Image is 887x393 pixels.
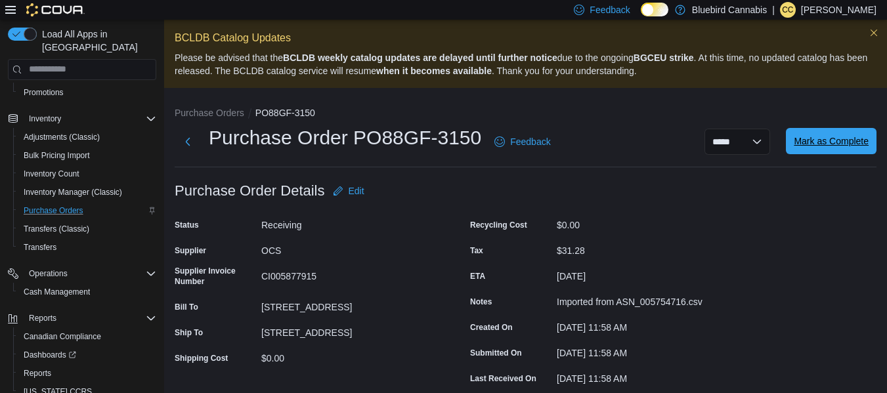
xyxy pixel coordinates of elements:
span: Operations [29,268,68,279]
span: Adjustments (Classic) [18,129,156,145]
h1: Purchase Order PO88GF-3150 [209,125,481,151]
p: [PERSON_NAME] [801,2,876,18]
label: Supplier [175,245,206,256]
div: [DATE] 11:58 AM [557,368,733,384]
label: Last Received On [470,373,536,384]
strong: BGCEU strike [634,52,694,63]
a: Purchase Orders [18,203,89,218]
div: Imported from ASN_005754716.csv [557,291,733,307]
button: Edit [328,178,370,204]
button: Operations [3,264,162,283]
p: Please be advised that the due to the ongoing . At this time, no updated catalog has been release... [175,51,876,77]
div: $0.00 [557,215,733,230]
label: Bill To [175,302,198,312]
span: Reports [24,368,51,379]
button: Inventory Count [13,165,162,183]
div: [STREET_ADDRESS] [261,322,437,338]
div: CI005877915 [261,266,437,281]
label: Ship To [175,327,203,338]
a: Transfers [18,239,62,255]
span: Transfers (Classic) [24,224,89,234]
span: Inventory [24,111,156,127]
span: Promotions [18,85,156,100]
span: cc [782,2,793,18]
span: Feedback [510,135,550,148]
span: Dashboards [24,350,76,360]
span: Dark Mode [641,16,641,17]
a: Dashboards [13,346,162,364]
button: Bulk Pricing Import [13,146,162,165]
strong: BCLDB weekly catalog updates are delayed until further notice [283,52,557,63]
span: Canadian Compliance [24,331,101,342]
div: $31.28 [557,240,733,256]
label: Created On [470,322,513,333]
a: Adjustments (Classic) [18,129,105,145]
div: Receiving [261,215,437,230]
label: Shipping Cost [175,353,228,363]
span: Bulk Pricing Import [24,150,90,161]
label: Tax [470,245,483,256]
p: Bluebird Cannabis [692,2,767,18]
h3: Purchase Order Details [175,183,325,199]
span: Transfers [18,239,156,255]
strong: when it becomes available [376,66,492,76]
img: Cova [26,3,85,16]
label: Submitted On [470,348,522,358]
a: Canadian Compliance [18,329,106,344]
span: Transfers [24,242,56,253]
span: Mark as Complete [794,134,869,148]
span: Inventory Manager (Classic) [24,187,122,197]
label: Notes [470,297,492,307]
button: Transfers [13,238,162,257]
label: Supplier Invoice Number [175,266,256,287]
label: Recycling Cost [470,220,527,230]
button: Inventory [24,111,66,127]
div: [DATE] 11:58 AM [557,317,733,333]
a: Inventory Count [18,166,85,182]
span: Canadian Compliance [18,329,156,344]
label: Status [175,220,199,230]
button: Next [175,129,201,155]
span: Reports [24,310,156,326]
span: Inventory Count [18,166,156,182]
span: Operations [24,266,156,281]
button: Reports [24,310,62,326]
a: Cash Management [18,284,95,300]
a: Dashboards [18,347,81,363]
span: Purchase Orders [18,203,156,218]
a: Promotions [18,85,69,100]
p: | [772,2,775,18]
div: [DATE] 11:58 AM [557,342,733,358]
button: Reports [3,309,162,327]
span: Purchase Orders [24,205,83,216]
button: Reports [13,364,162,383]
button: Inventory Manager (Classic) [13,183,162,201]
a: Reports [18,365,56,381]
button: Promotions [13,83,162,102]
a: Bulk Pricing Import [18,148,95,163]
p: BCLDB Catalog Updates [175,30,876,46]
span: Cash Management [24,287,90,297]
div: [STREET_ADDRESS] [261,297,437,312]
span: Reports [18,365,156,381]
input: Dark Mode [641,3,668,16]
div: [DATE] [557,266,733,281]
nav: An example of EuiBreadcrumbs [175,106,876,122]
span: Inventory Count [24,169,79,179]
span: Feedback [590,3,630,16]
span: Transfers (Classic) [18,221,156,237]
button: Adjustments (Classic) [13,128,162,146]
div: $0.00 [261,348,437,363]
button: Dismiss this callout [866,25,882,41]
span: Inventory [29,114,61,124]
a: Transfers (Classic) [18,221,95,237]
button: Transfers (Classic) [13,220,162,238]
span: Cash Management [18,284,156,300]
button: PO88GF-3150 [255,108,315,118]
div: OCS [261,240,437,256]
a: Inventory Manager (Classic) [18,184,127,200]
button: Inventory [3,110,162,128]
span: Inventory Manager (Classic) [18,184,156,200]
a: Feedback [489,129,555,155]
button: Canadian Compliance [13,327,162,346]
